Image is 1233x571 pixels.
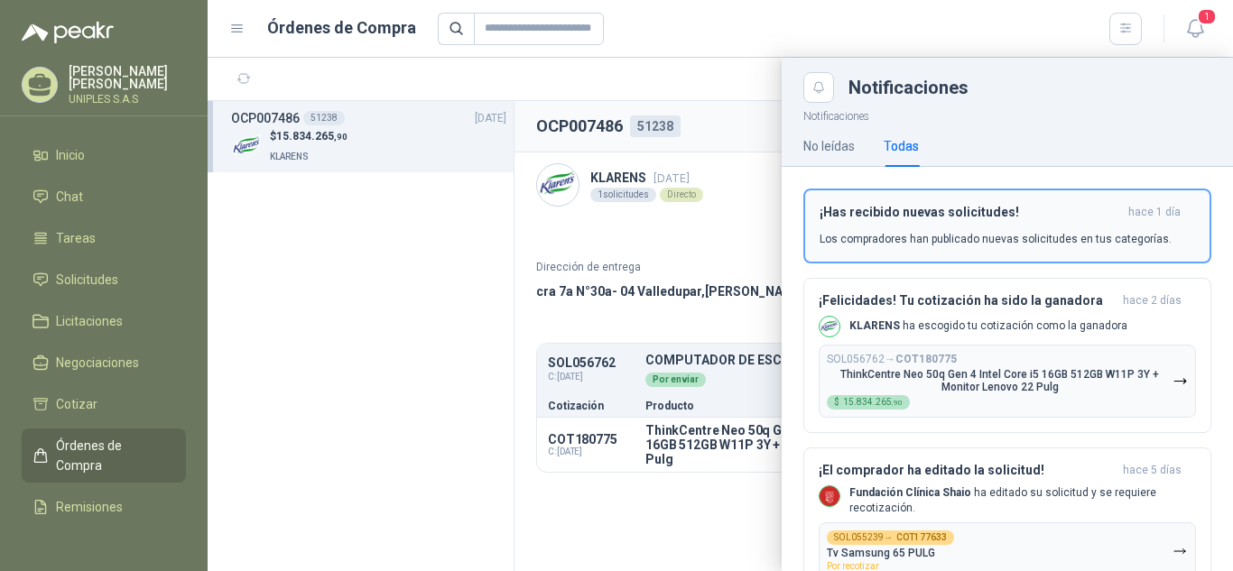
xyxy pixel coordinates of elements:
a: Remisiones [22,490,186,524]
div: Notificaciones [848,78,1211,97]
img: Company Logo [820,486,839,506]
b: COT177633 [896,533,947,542]
p: ThinkCentre Neo 50q Gen 4 Intel Core i5 16GB 512GB W11P 3Y + Monitor Lenovo 22 Pulg [827,368,1173,393]
a: Chat [22,180,186,214]
div: No leídas [803,136,855,156]
img: Logo peakr [22,22,114,43]
span: Chat [56,187,83,207]
span: 15.834.265 [843,398,903,407]
button: Close [803,72,834,103]
span: hace 5 días [1123,463,1182,478]
span: Licitaciones [56,311,123,331]
h3: ¡El comprador ha editado la solicitud! [819,463,1116,478]
a: Solicitudes [22,262,186,297]
h1: Órdenes de Compra [267,15,416,41]
span: Remisiones [56,497,123,517]
p: UNIPLES S.A.S [69,94,186,105]
span: ,90 [892,399,903,407]
p: SOL056762 → [827,353,957,366]
b: COT180775 [895,353,957,365]
a: Órdenes de Compra [22,428,186,483]
h3: ¡Felicidades! Tu cotización ha sido la ganadora [819,293,1116,309]
span: Inicio [56,145,85,165]
p: [PERSON_NAME] [PERSON_NAME] [69,65,186,90]
b: Fundación Clínica Shaio [849,486,971,499]
p: Notificaciones [782,103,1233,125]
span: Tareas [56,228,96,248]
img: Company Logo [820,317,839,336]
a: Tareas [22,221,186,255]
a: Cotizar [22,387,186,421]
span: Negociaciones [56,353,139,373]
span: 1 [1197,8,1217,25]
button: SOL056762→COT180775ThinkCentre Neo 50q Gen 4 Intel Core i5 16GB 512GB W11P 3Y + Monitor Lenovo 22... [819,345,1196,418]
div: Todas [884,136,919,156]
a: Inicio [22,138,186,172]
button: ¡Has recibido nuevas solicitudes!hace 1 día Los compradores han publicado nuevas solicitudes en t... [803,189,1211,263]
span: Cotizar [56,394,97,414]
button: ¡Felicidades! Tu cotización ha sido la ganadorahace 2 días Company LogoKLARENS ha escogido tu cot... [803,278,1211,433]
span: Solicitudes [56,270,118,290]
span: Órdenes de Compra [56,436,169,475]
p: ha escogido tu cotización como la ganadora [849,318,1127,334]
p: Tv Samsung 65 PULG [827,547,935,559]
span: hace 1 día [1128,205,1181,220]
div: SOL055239 → [827,530,954,545]
span: hace 2 días [1123,293,1182,309]
p: Los compradores han publicado nuevas solicitudes en tus categorías. [820,231,1172,247]
a: Negociaciones [22,345,186,380]
p: ha editado su solicitud y se requiere recotización. [849,485,1196,516]
a: Licitaciones [22,304,186,338]
b: KLARENS [849,319,900,332]
div: $ [827,395,910,410]
h3: ¡Has recibido nuevas solicitudes! [820,205,1121,220]
button: 1 [1179,13,1211,45]
span: Por recotizar [827,561,879,571]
